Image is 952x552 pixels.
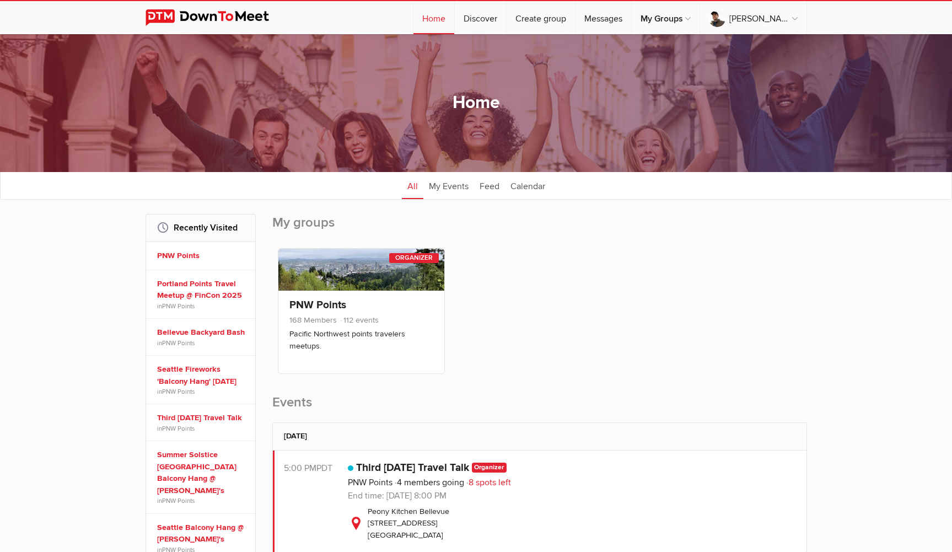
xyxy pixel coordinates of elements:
[289,298,346,312] a: PNW Points
[395,477,464,488] span: 4 members going
[466,477,511,488] span: 8 spots left
[413,1,454,34] a: Home
[402,172,423,199] a: All
[157,278,248,302] a: Portland Points Travel Meetup @ FinCon 2025
[455,1,506,34] a: Discover
[157,326,248,339] a: Bellevue Backyard Bash
[157,496,248,505] span: in
[162,425,195,432] a: PNW Points
[348,506,795,542] div: Peony Kitchen Bellevue [STREET_ADDRESS] [GEOGRAPHIC_DATA]
[289,315,337,325] span: 168 Members
[162,497,195,505] a: PNW Points
[389,253,439,263] div: Organizer
[157,387,248,396] span: in
[507,1,575,34] a: Create group
[157,302,248,310] span: in
[284,423,795,449] h2: [DATE]
[316,463,332,474] span: America/Los_Angeles
[162,339,195,347] a: PNW Points
[339,315,379,325] span: 112 events
[162,302,195,310] a: PNW Points
[157,412,248,424] a: Third [DATE] Travel Talk
[472,463,507,472] span: Organizer
[157,363,248,387] a: Seattle Fireworks 'Balcony Hang' [DATE]
[272,214,807,243] h2: My groups
[146,9,286,26] img: DownToMeet
[632,1,700,34] a: My Groups
[505,172,551,199] a: Calendar
[474,172,505,199] a: Feed
[157,250,248,262] a: PNW Points
[348,477,392,488] a: PNW Points
[356,461,469,474] a: Third [DATE] Travel Talk
[423,172,474,199] a: My Events
[157,215,244,241] h2: Recently Visited
[453,92,500,115] h1: Home
[157,339,248,347] span: in
[272,394,807,422] h2: Events
[284,462,348,475] div: 5:00 PM
[157,522,248,545] a: Seattle Balcony Hang @ [PERSON_NAME]'s
[157,424,248,433] span: in
[157,449,248,496] a: Summer Solstice [GEOGRAPHIC_DATA] Balcony Hang @ [PERSON_NAME]'s
[162,388,195,395] a: PNW Points
[575,1,631,34] a: Messages
[289,328,433,352] p: Pacific Northwest points travelers meetups.
[348,490,447,501] span: End time: [DATE] 8:00 PM
[700,1,806,34] a: [PERSON_NAME]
